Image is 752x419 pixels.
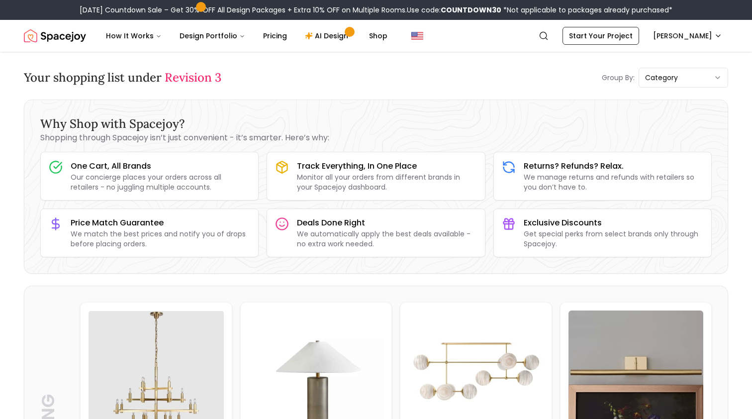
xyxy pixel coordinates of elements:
[411,30,423,42] img: United States
[524,172,703,192] p: We manage returns and refunds with retailers so you don’t have to.
[80,5,672,15] div: [DATE] Countdown Sale – Get 30% OFF All Design Packages + Extra 10% OFF on Multiple Rooms.
[297,229,476,249] p: We automatically apply the best deals available - no extra work needed.
[24,26,86,46] img: Spacejoy Logo
[24,26,86,46] a: Spacejoy
[297,26,359,46] a: AI Design
[501,5,672,15] span: *Not applicable to packages already purchased*
[297,217,476,229] h3: Deals Done Right
[441,5,501,15] b: COUNTDOWN30
[172,26,253,46] button: Design Portfolio
[407,5,501,15] span: Use code:
[71,172,250,192] p: Our concierge places your orders across all retailers - no juggling multiple accounts.
[40,116,712,132] h3: Why Shop with Spacejoy?
[40,132,712,144] p: Shopping through Spacejoy isn’t just convenient - it’s smarter. Here’s why:
[524,229,703,249] p: Get special perks from select brands only through Spacejoy.
[165,70,221,85] span: Revision 3
[563,27,639,45] a: Start Your Project
[24,20,728,52] nav: Global
[524,217,703,229] h3: Exclusive Discounts
[24,70,221,86] h3: Your shopping list under
[602,73,635,83] p: Group By:
[524,160,703,172] h3: Returns? Refunds? Relax.
[98,26,170,46] button: How It Works
[71,160,250,172] h3: One Cart, All Brands
[71,217,250,229] h3: Price Match Guarantee
[297,172,476,192] p: Monitor all your orders from different brands in your Spacejoy dashboard.
[98,26,395,46] nav: Main
[71,229,250,249] p: We match the best prices and notify you of drops before placing orders.
[297,160,476,172] h3: Track Everything, In One Place
[647,27,728,45] button: [PERSON_NAME]
[361,26,395,46] a: Shop
[255,26,295,46] a: Pricing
